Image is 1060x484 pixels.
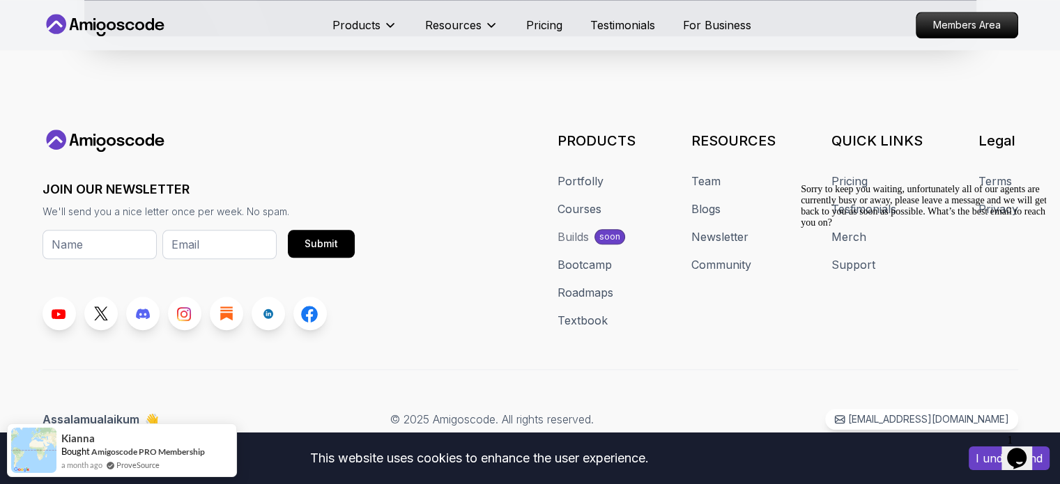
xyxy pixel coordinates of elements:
[43,230,157,259] input: Name
[978,173,1012,189] a: Terms
[43,205,355,219] p: We'll send you a nice letter once per week. No spam.
[116,459,160,471] a: ProveSource
[332,17,381,33] p: Products
[978,131,1018,150] h3: Legal
[390,411,594,428] p: © 2025 Amigoscode. All rights reserved.
[210,297,243,330] a: Blog link
[6,6,256,50] div: Sorry to keep you waiting, unfortunately all of our agents are currently busy or away, please lea...
[599,231,620,242] p: soon
[288,230,355,258] button: Submit
[831,173,868,189] a: Pricing
[61,459,102,471] span: a month ago
[168,297,201,330] a: Instagram link
[162,230,277,259] input: Email
[11,428,56,473] img: provesource social proof notification image
[1001,428,1046,470] iframe: chat widget
[558,256,612,273] a: Bootcamp
[691,131,776,150] h3: RESOURCES
[558,131,636,150] h3: PRODUCTS
[61,446,90,457] span: Bought
[43,180,355,199] h3: JOIN OUR NEWSLETTER
[558,173,604,189] a: Portfolly
[969,446,1050,470] button: Accept cookies
[61,432,95,444] span: Kianna
[558,228,589,245] div: Builds
[84,297,118,330] a: Twitter link
[916,12,1018,38] a: Members Area
[795,178,1046,421] iframe: chat widget
[293,297,327,330] a: Facebook link
[144,411,159,428] span: 👋
[43,297,76,330] a: Youtube link
[10,443,948,474] div: This website uses cookies to enhance the user experience.
[425,17,498,45] button: Resources
[691,256,751,273] a: Community
[590,17,655,33] a: Testimonials
[252,297,285,330] a: LinkedIn link
[558,284,613,301] a: Roadmaps
[126,297,160,330] a: Discord link
[558,312,608,329] a: Textbook
[332,17,397,45] button: Products
[526,17,562,33] a: Pricing
[916,13,1017,38] p: Members Area
[558,201,601,217] a: Courses
[6,6,252,49] span: Sorry to keep you waiting, unfortunately all of our agents are currently busy or away, please lea...
[43,411,159,428] p: Assalamualaikum
[683,17,751,33] a: For Business
[831,131,923,150] h3: QUICK LINKS
[691,228,748,245] a: Newsletter
[425,17,482,33] p: Resources
[305,237,338,251] div: Submit
[91,446,205,457] a: Amigoscode PRO Membership
[691,173,721,189] a: Team
[691,201,721,217] a: Blogs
